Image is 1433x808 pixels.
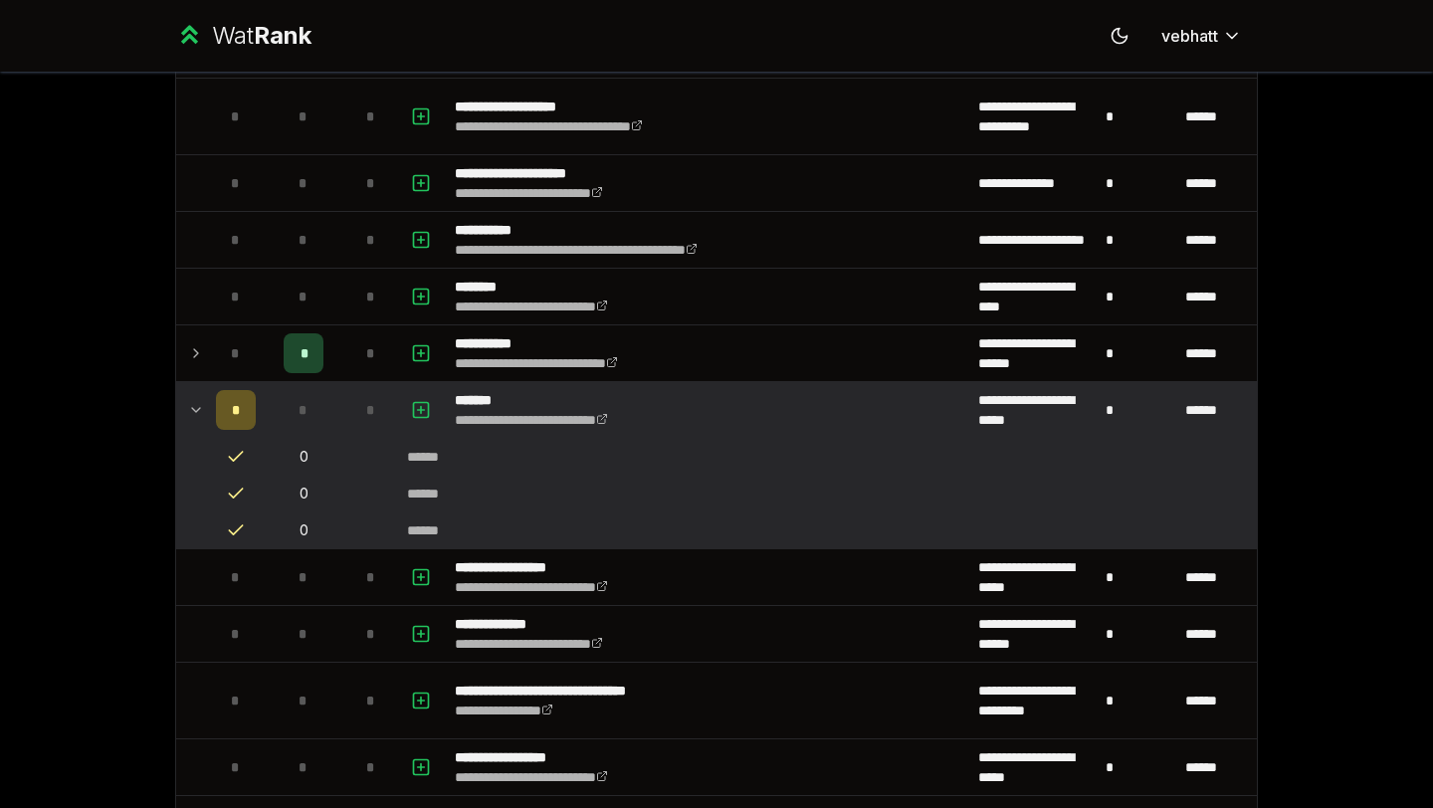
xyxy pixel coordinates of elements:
[264,476,343,511] td: 0
[254,21,311,50] span: Rank
[1161,24,1218,48] span: vebhatt
[264,439,343,475] td: 0
[212,20,311,52] div: Wat
[175,20,311,52] a: WatRank
[264,512,343,548] td: 0
[1145,18,1258,54] button: vebhatt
